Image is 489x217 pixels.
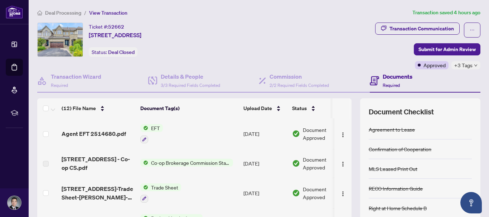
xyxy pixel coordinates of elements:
[108,49,135,55] span: Deal Closed
[460,192,482,213] button: Open asap
[412,9,480,17] article: Transaction saved 4 hours ago
[89,23,124,31] div: Ticket #:
[454,61,473,69] span: +3 Tags
[369,145,431,153] div: Confirmation of Cooperation
[45,10,81,16] span: Deal Processing
[474,64,478,67] span: down
[161,83,220,88] span: 3/3 Required Fields Completed
[423,61,446,69] span: Approved
[292,130,300,138] img: Document Status
[38,23,83,56] img: IMG-W12221010_1.jpg
[161,72,220,81] h4: Details & People
[340,191,346,197] img: Logo
[62,104,96,112] span: (12) File Name
[140,183,181,203] button: Status IconTrade Sheet
[369,165,417,173] div: MLS Leased Print Out
[140,159,148,167] img: Status Icon
[337,158,349,169] button: Logo
[89,31,141,39] span: [STREET_ADDRESS]
[292,189,300,197] img: Document Status
[270,83,329,88] span: 2/2 Required Fields Completed
[243,104,272,112] span: Upload Date
[89,10,127,16] span: View Transaction
[369,107,434,117] span: Document Checklist
[108,24,124,30] span: 52662
[148,159,233,167] span: Co-op Brokerage Commission Statement
[62,184,135,202] span: [STREET_ADDRESS]-Trade Sheet-[PERSON_NAME]-signed 20250916.pdf
[340,161,346,167] img: Logo
[414,43,480,55] button: Submit for Admin Review
[8,196,21,209] img: Profile Icon
[418,44,476,55] span: Submit for Admin Review
[62,129,126,138] span: Agent EFT 2514680.pdf
[148,183,181,191] span: Trade Sheet
[148,124,163,132] span: EFT
[37,10,42,15] span: home
[140,159,233,167] button: Status IconCo-op Brokerage Commission Statement
[303,185,347,201] span: Document Approved
[369,125,415,133] div: Agreement to Lease
[241,178,289,208] td: [DATE]
[241,118,289,149] td: [DATE]
[241,98,289,118] th: Upload Date
[389,23,454,34] div: Transaction Communication
[369,184,423,192] div: RECO Information Guide
[140,124,148,132] img: Status Icon
[137,98,241,118] th: Document Tag(s)
[59,98,137,118] th: (12) File Name
[303,156,347,171] span: Document Approved
[6,5,23,19] img: logo
[51,83,68,88] span: Required
[62,155,135,172] span: [STREET_ADDRESS] - Co-op CS.pdf
[241,149,289,178] td: [DATE]
[292,104,307,112] span: Status
[470,28,475,33] span: ellipsis
[337,128,349,139] button: Logo
[140,183,148,191] img: Status Icon
[270,72,329,81] h4: Commission
[292,159,300,167] img: Document Status
[51,72,101,81] h4: Transaction Wizard
[289,98,350,118] th: Status
[383,83,400,88] span: Required
[89,47,137,57] div: Status:
[337,187,349,199] button: Logo
[375,23,460,35] button: Transaction Communication
[383,72,412,81] h4: Documents
[303,126,347,142] span: Document Approved
[369,204,427,212] div: Right at Home Schedule B
[84,9,86,17] li: /
[340,132,346,138] img: Logo
[140,124,163,143] button: Status IconEFT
